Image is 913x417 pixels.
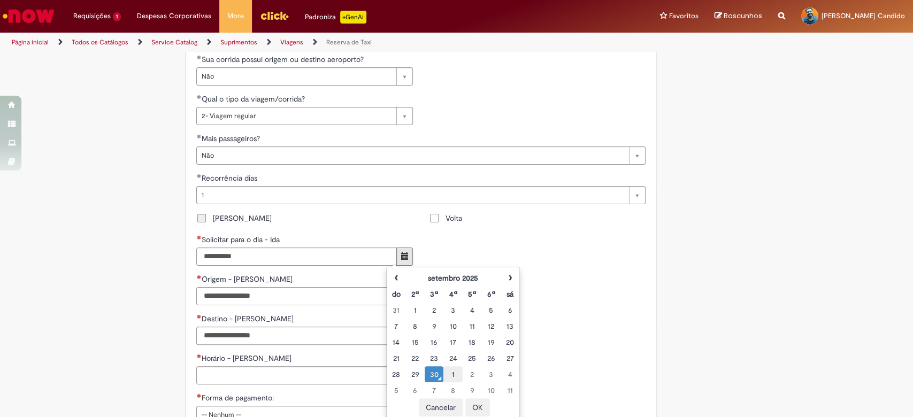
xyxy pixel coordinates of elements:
[389,385,403,396] div: 05 October 2025 Sunday
[151,38,197,47] a: Service Catalog
[8,33,601,52] ul: Trilhas de página
[409,305,422,315] div: 01 September 2025 Monday
[446,353,459,364] div: 24 September 2025 Wednesday
[484,337,497,347] div: 19 September 2025 Friday
[465,321,479,331] div: 11 September 2025 Thursday
[113,12,121,21] span: 1
[409,353,422,364] div: 22 September 2025 Monday
[201,353,293,363] span: Horário - [PERSON_NAME]
[201,274,294,284] span: Origem - [PERSON_NAME]
[137,11,211,21] span: Despesas Corporativas
[419,398,463,416] button: Cancelar
[427,385,441,396] div: 07 October 2025 Tuesday
[196,235,201,240] span: Necessários
[406,270,501,286] th: setembro 2025. Alternar mês
[201,147,624,164] span: Não
[503,321,517,331] div: 13 September 2025 Saturday
[196,393,201,398] span: Necessários
[822,11,905,20] span: [PERSON_NAME] Candido
[724,11,762,21] span: Rascunhos
[445,213,462,223] span: Volta
[201,68,391,85] span: Não
[196,366,413,384] input: Horário - Ida
[227,11,244,21] span: More
[1,5,56,27] img: ServiceNow
[463,286,481,302] th: Quinta-feira
[501,286,519,302] th: Sábado
[427,353,441,364] div: 23 September 2025 Tuesday
[446,369,459,380] div: 01 October 2025 Wednesday
[503,353,517,364] div: 27 September 2025 Saturday
[669,11,699,21] span: Favoritos
[409,369,422,380] div: 29 September 2025 Monday
[196,95,201,99] span: Obrigatório Preenchido
[389,321,403,331] div: 07 September 2025 Sunday
[280,38,303,47] a: Viagens
[484,305,497,315] div: 05 September 2025 Friday
[446,385,459,396] div: 08 October 2025 Wednesday
[196,174,201,178] span: Obrigatório Preenchido
[465,337,479,347] div: 18 September 2025 Thursday
[481,286,500,302] th: Sexta-feira
[196,327,413,345] input: Destino - Ida
[196,248,397,266] input: Solicitar para o dia - Ida
[406,286,425,302] th: Segunda-feira
[427,337,441,347] div: 16 September 2025 Tuesday
[484,385,497,396] div: 10 October 2025 Friday
[503,385,517,396] div: 11 October 2025 Saturday
[503,305,517,315] div: 06 September 2025 Saturday
[715,11,762,21] a: Rascunhos
[220,38,257,47] a: Suprimentos
[201,173,259,183] span: Recorrência dias
[196,55,201,59] span: Obrigatório Preenchido
[446,337,459,347] div: 17 September 2025 Wednesday
[196,287,413,305] input: Origem - Ida
[73,11,111,21] span: Requisições
[387,286,405,302] th: Domingo
[196,354,201,358] span: Necessários
[201,187,624,204] span: 1
[409,385,422,396] div: 06 October 2025 Monday
[201,393,275,403] span: Forma de pagamento:
[465,353,479,364] div: 25 September 2025 Thursday
[484,321,497,331] div: 12 September 2025 Friday
[326,38,372,47] a: Reserva de Taxi
[465,369,479,380] div: 02 October 2025 Thursday
[201,134,262,143] span: Mais passageiros?
[503,369,517,380] div: 04 October 2025 Saturday
[340,11,366,24] p: +GenAi
[389,337,403,347] div: 14 September 2025 Sunday
[387,270,405,286] th: Mês anterior
[465,305,479,315] div: 04 September 2025 Thursday
[501,270,519,286] th: Próximo mês
[427,369,441,380] div: O seletor de data foi aberto.30 September 2025 Tuesday
[12,38,49,47] a: Página inicial
[427,321,441,331] div: 09 September 2025 Tuesday
[389,305,403,315] div: 31 August 2025 Sunday
[446,305,459,315] div: 03 September 2025 Wednesday
[196,314,201,319] span: Necessários
[201,314,295,323] span: Destino - [PERSON_NAME]
[305,11,366,24] div: Padroniza
[409,321,422,331] div: 08 September 2025 Monday
[201,235,281,244] span: Solicitar para o dia - Ida
[446,321,459,331] div: 10 September 2025 Wednesday
[201,94,306,104] span: Qual o tipo da viagem/corrida?
[425,286,443,302] th: Terça-feira
[389,353,403,364] div: 21 September 2025 Sunday
[201,55,365,64] span: Sua corrida possui origem ou destino aeroporto?
[196,134,201,138] span: Obrigatório Preenchido
[396,248,413,266] button: Mostrar calendário para Solicitar para o dia - Ida
[484,369,497,380] div: 03 October 2025 Friday
[503,337,517,347] div: 20 September 2025 Saturday
[196,275,201,279] span: Necessários
[427,305,441,315] div: 02 September 2025 Tuesday
[484,353,497,364] div: 26 September 2025 Friday
[465,398,490,416] button: OK
[260,7,289,24] img: click_logo_yellow_360x200.png
[72,38,128,47] a: Todos os Catálogos
[201,107,391,125] span: 2- Viagem regular
[443,286,462,302] th: Quarta-feira
[389,369,403,380] div: 28 September 2025 Sunday
[212,213,271,223] span: [PERSON_NAME]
